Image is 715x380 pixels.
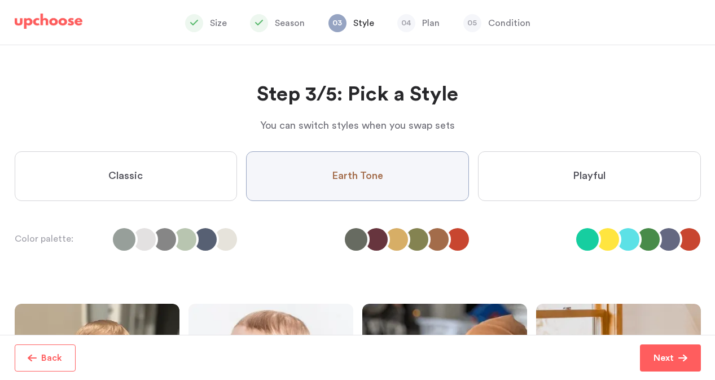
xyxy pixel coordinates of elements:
[15,344,76,372] button: Back
[463,14,481,32] span: 05
[640,344,701,372] button: Next
[210,16,227,30] p: Size
[397,14,415,32] span: 04
[260,120,455,130] span: You can switch styles when you swap sets
[328,14,346,32] span: 03
[41,351,62,365] p: Back
[573,169,606,183] span: Playful
[15,14,82,34] a: UpChoose
[422,16,440,30] p: Plan
[15,14,82,29] img: UpChoose
[488,16,530,30] p: Condition
[332,169,383,183] span: Earth Tone
[108,169,143,183] span: Classic
[15,81,701,108] h2: Step 3/5: Pick a Style
[653,351,674,365] p: Next
[275,16,305,30] p: Season
[353,16,374,30] p: Style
